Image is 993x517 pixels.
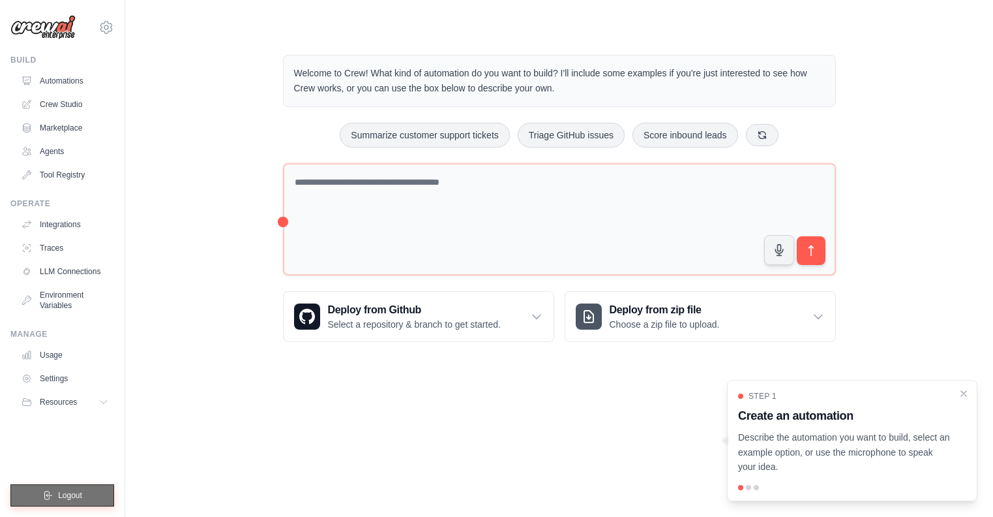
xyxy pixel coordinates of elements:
[610,302,720,318] h3: Deploy from zip file
[16,164,114,185] a: Tool Registry
[16,345,114,366] a: Usage
[10,15,76,40] img: Logo
[294,66,825,96] p: Welcome to Crew! What kind of automation do you want to build? I'll include some examples if you'...
[16,261,114,282] a: LLM Connections
[16,141,114,162] a: Agents
[16,117,114,138] a: Marketplace
[10,329,114,339] div: Manage
[16,238,114,258] a: Traces
[518,123,625,148] button: Triage GitHub issues
[16,368,114,389] a: Settings
[928,454,993,517] iframe: Chat Widget
[328,302,501,318] h3: Deploy from Github
[958,388,969,399] button: Close walkthrough
[632,123,738,148] button: Score inbound leads
[328,318,501,331] p: Select a repository & branch to get started.
[10,484,114,507] button: Logout
[738,407,951,425] h3: Create an automation
[16,94,114,115] a: Crew Studio
[16,392,114,413] button: Resources
[40,397,77,407] span: Resources
[748,391,777,401] span: Step 1
[340,123,509,148] button: Summarize customer support tickets
[738,430,951,475] p: Describe the automation you want to build, select an example option, or use the microphone to spe...
[16,214,114,235] a: Integrations
[16,70,114,91] a: Automations
[10,55,114,65] div: Build
[10,198,114,209] div: Operate
[16,285,114,316] a: Environment Variables
[610,318,720,331] p: Choose a zip file to upload.
[58,490,82,501] span: Logout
